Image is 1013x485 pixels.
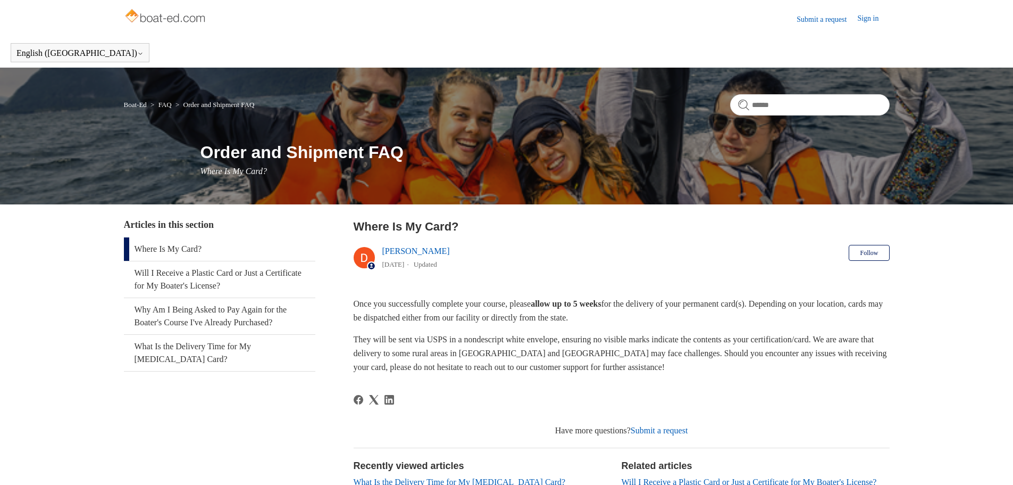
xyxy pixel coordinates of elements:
[369,395,379,405] a: X Corp
[384,395,394,405] svg: Share this page on LinkedIn
[384,395,394,405] a: LinkedIn
[124,219,214,230] span: Articles in this section
[857,13,889,26] a: Sign in
[531,299,601,308] strong: allow up to 5 weeks
[124,298,315,334] a: Why Am I Being Asked to Pay Again for the Boater's Course I've Already Purchased?
[124,335,315,371] a: What Is the Delivery Time for My [MEDICAL_DATA] Card?
[148,101,173,109] li: FAQ
[382,260,405,268] time: 04/15/2024, 17:31
[173,101,254,109] li: Order and Shipment FAQ
[183,101,255,109] a: Order and Shipment FAQ
[124,101,147,109] a: Boat-Ed
[382,246,450,256] a: [PERSON_NAME]
[354,395,363,405] a: Facebook
[354,459,611,473] h2: Recently viewed articles
[622,459,890,473] h2: Related articles
[200,139,890,165] h1: Order and Shipment FAQ
[354,297,890,324] p: Once you successfully complete your course, please for the delivery of your permanent card(s). De...
[849,245,889,261] button: Follow Article
[200,167,267,176] span: Where Is My Card?
[354,333,890,374] p: They will be sent via USPS in a nondescript white envelope, ensuring no visible marks indicate th...
[124,101,149,109] li: Boat-Ed
[414,260,437,268] li: Updated
[797,14,857,25] a: Submit a request
[124,237,315,261] a: Where Is My Card?
[730,94,890,116] input: Search
[124,261,315,298] a: Will I Receive a Plastic Card or Just a Certificate for My Boater's License?
[631,426,688,435] a: Submit a request
[16,48,144,58] button: English ([GEOGRAPHIC_DATA])
[354,424,890,437] div: Have more questions?
[158,101,172,109] a: FAQ
[124,6,208,28] img: Boat-Ed Help Center home page
[354,218,890,235] h2: Where Is My Card?
[369,395,379,405] svg: Share this page on X Corp
[354,395,363,405] svg: Share this page on Facebook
